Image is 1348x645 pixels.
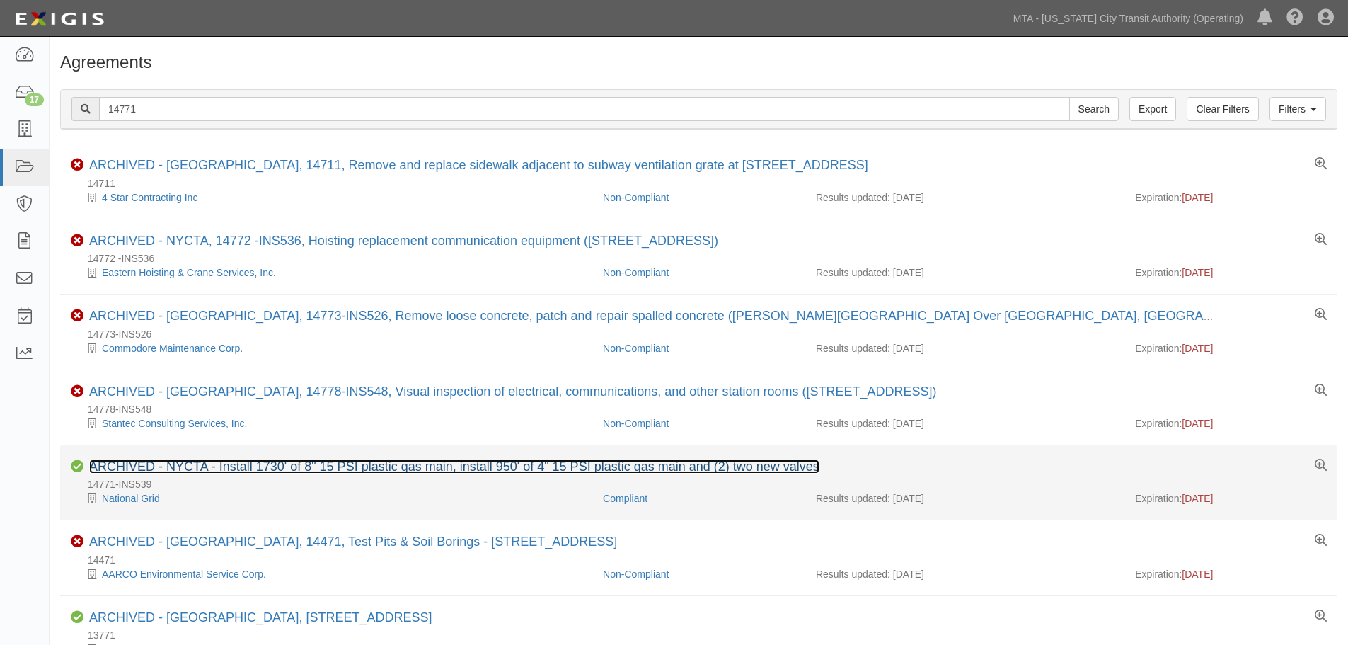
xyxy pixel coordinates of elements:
[99,97,1070,121] input: Search
[71,341,592,355] div: Commodore Maintenance Corp.
[60,53,1337,72] h1: Agreements
[1182,192,1213,203] span: [DATE]
[71,385,83,398] i: Non-Compliant
[102,343,243,354] a: Commodore Maintenance Corp.
[816,416,1114,430] div: Results updated: [DATE]
[102,267,276,278] a: Eastern Hoisting & Crane Services, Inc.
[89,460,819,475] div: NYCTA - Install 1730' of 8" 15 PSI plastic gas main, install 950' of 4" 15 PSI plastic gas main a...
[89,158,868,172] a: ARCHIVED - [GEOGRAPHIC_DATA], 14711, Remove and replace sidewalk adjacent to subway ventilation g...
[1315,384,1327,397] a: View results summary
[71,491,592,506] div: National Grid
[1006,4,1250,33] a: MTA - [US_STATE] City Transit Authority (Operating)
[1135,266,1327,280] div: Expiration:
[71,477,1337,491] div: 14771-INS539
[1315,158,1327,171] a: View results summary
[603,569,669,580] a: Non-Compliant
[71,567,592,581] div: AARCO Environmental Service Corp.
[89,309,1220,324] div: NYCTA, 14773-INS526, Remove loose concrete, patch and repair spalled concrete (Albee Avenue Over ...
[71,309,83,322] i: Non-Compliant
[102,493,160,504] a: National Grid
[1269,97,1326,121] a: Filters
[89,158,868,173] div: NYCTA, 14711, Remove and replace sidewalk adjacent to subway ventilation grate at 590 Avenue of t...
[71,190,592,205] div: 4 Star Contracting Inc
[71,460,83,473] i: Compliant
[1187,97,1258,121] a: Clear Filters
[89,309,1281,323] a: ARCHIVED - [GEOGRAPHIC_DATA], 14773-INS526, Remove loose concrete, patch and repair spalled concr...
[71,628,1337,642] div: 13771
[71,553,1337,567] div: 14471
[1182,267,1213,278] span: [DATE]
[102,418,247,429] a: Stantec Consulting Services, Inc.
[71,234,83,247] i: Non-Compliant
[603,493,647,504] a: Compliant
[1182,343,1213,354] span: [DATE]
[89,610,432,626] div: NYCTA, 13771, 2 Columbus Circle - Sidewalk Shed
[603,343,669,354] a: Non-Compliant
[71,176,1337,190] div: 14711
[1135,190,1327,205] div: Expiration:
[1069,97,1119,121] input: Search
[816,491,1114,506] div: Results updated: [DATE]
[603,192,669,203] a: Non-Compliant
[89,384,936,400] div: NYCTA, 14778-INS548, Visual inspection of electrical, communications, and other station rooms (10...
[1182,569,1213,580] span: [DATE]
[1315,610,1327,623] a: View results summary
[89,234,718,249] div: NYCTA, 14772 -INS536, Hoisting replacement communication equipment (394 6th Avenue, Manhattan)
[1315,309,1327,321] a: View results summary
[1182,493,1213,504] span: [DATE]
[1129,97,1176,121] a: Export
[1135,416,1327,430] div: Expiration:
[71,159,83,171] i: Non-Compliant
[1135,567,1327,581] div: Expiration:
[816,567,1114,581] div: Results updated: [DATE]
[816,266,1114,280] div: Results updated: [DATE]
[1315,234,1327,246] a: View results summary
[1286,10,1303,27] i: Help Center - Complianz
[89,535,617,549] a: ARCHIVED - [GEOGRAPHIC_DATA], 14471, Test Pits & Soil Borings - [STREET_ADDRESS]
[1135,491,1327,506] div: Expiration:
[71,251,1337,266] div: 14772 -INS536
[816,190,1114,205] div: Results updated: [DATE]
[89,535,617,550] div: NYCTA, 14471, Test Pits & Soil Borings - 665 5th Avenue
[816,341,1114,355] div: Results updated: [DATE]
[89,234,718,248] a: ARCHIVED - NYCTA, 14772 -INS536, Hoisting replacement communication equipment ([STREET_ADDRESS])
[603,418,669,429] a: Non-Compliant
[71,402,1337,416] div: 14778-INS548
[71,416,592,430] div: Stantec Consulting Services, Inc.
[25,93,44,106] div: 17
[102,192,197,203] a: 4 Star Contracting Inc
[11,6,108,32] img: logo-5460c22ac91f19d4615b14bd174203de0afe785f0fc80cf4dbbc73dc1793850b.png
[71,535,83,548] i: Non-Compliant
[71,611,83,624] i: Compliant
[89,384,936,399] a: ARCHIVED - [GEOGRAPHIC_DATA], 14778-INS548, Visual inspection of electrical, communications, and ...
[1182,418,1213,429] span: [DATE]
[603,267,669,278] a: Non-Compliant
[89,460,819,474] a: ARCHIVED - NYCTA - Install 1730' of 8" 15 PSI plastic gas main, install 950' of 4" 15 PSI plastic...
[71,266,592,280] div: Eastern Hoisting & Crane Services, Inc.
[102,569,266,580] a: AARCO Environmental Service Corp.
[89,610,432,624] a: ARCHIVED - [GEOGRAPHIC_DATA], [STREET_ADDRESS]
[1315,460,1327,472] a: View results summary
[1135,341,1327,355] div: Expiration:
[1315,535,1327,547] a: View results summary
[71,327,1337,341] div: 14773-INS526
